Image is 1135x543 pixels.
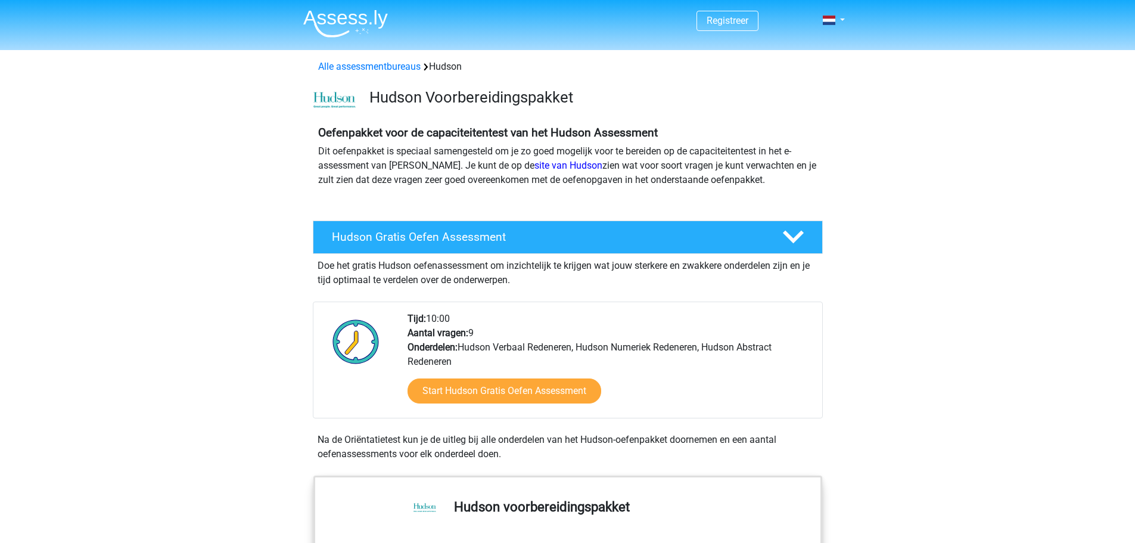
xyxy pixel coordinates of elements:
[408,378,601,404] a: Start Hudson Gratis Oefen Assessment
[313,433,823,461] div: Na de Oriëntatietest kun je de uitleg bij alle onderdelen van het Hudson-oefenpakket doornemen en...
[313,60,822,74] div: Hudson
[308,221,828,254] a: Hudson Gratis Oefen Assessment
[313,92,356,108] img: cefd0e47479f4eb8e8c001c0d358d5812e054fa8.png
[326,312,386,371] img: Klok
[408,327,468,339] b: Aantal vragen:
[313,254,823,287] div: Doe het gratis Hudson oefenassessment om inzichtelijk te krijgen wat jouw sterkere en zwakkere on...
[408,342,458,353] b: Onderdelen:
[369,88,813,107] h3: Hudson Voorbereidingspakket
[303,10,388,38] img: Assessly
[332,230,763,244] h4: Hudson Gratis Oefen Assessment
[408,313,426,324] b: Tijd:
[534,160,602,171] a: site van Hudson
[318,126,658,139] b: Oefenpakket voor de capaciteitentest van het Hudson Assessment
[707,15,748,26] a: Registreer
[318,144,817,187] p: Dit oefenpakket is speciaal samengesteld om je zo goed mogelijk voor te bereiden op de capaciteit...
[399,312,822,418] div: 10:00 9 Hudson Verbaal Redeneren, Hudson Numeriek Redeneren, Hudson Abstract Redeneren
[318,61,421,72] a: Alle assessmentbureaus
